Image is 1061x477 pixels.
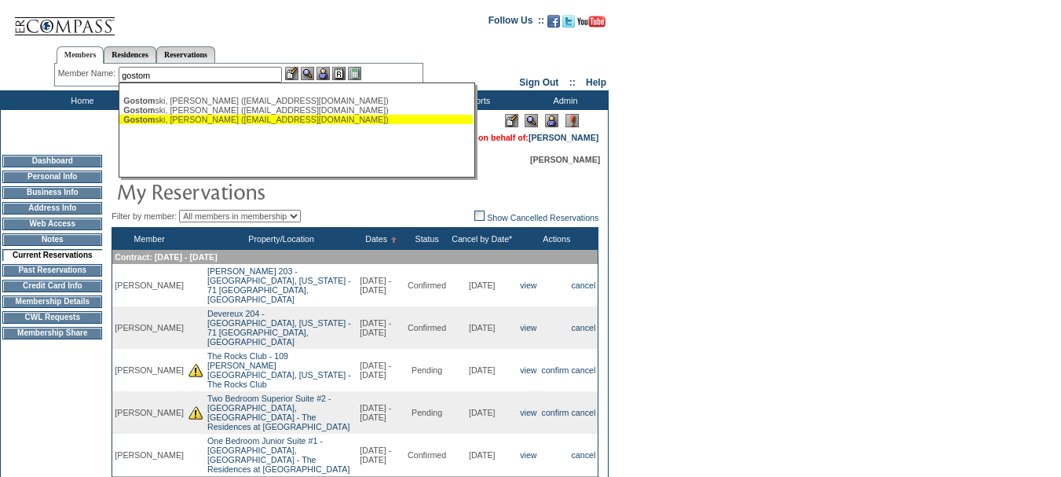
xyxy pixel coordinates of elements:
[520,365,536,375] a: view
[112,349,186,391] td: [PERSON_NAME]
[2,218,102,230] td: Web Access
[123,115,469,124] div: ski, [PERSON_NAME] ([EMAIL_ADDRESS][DOMAIN_NAME])
[569,77,576,88] span: ::
[2,233,102,246] td: Notes
[58,67,119,80] div: Member Name:
[419,133,598,142] span: You are acting on behalf of:
[542,365,569,375] a: confirm
[248,234,314,244] a: Property/Location
[520,408,536,417] a: view
[357,306,405,349] td: [DATE] - [DATE]
[2,202,102,215] td: Address Info
[2,155,102,167] td: Dashboard
[207,394,349,431] a: Two Bedroom Superior Suite #2 -[GEOGRAPHIC_DATA], [GEOGRAPHIC_DATA] - The Residences at [GEOGRAPH...
[104,46,156,63] a: Residences
[134,234,165,244] a: Member
[57,46,104,64] a: Members
[452,234,512,244] a: Cancel by Date*
[2,295,102,308] td: Membership Details
[405,434,448,476] td: Confirmed
[562,15,575,28] img: Follow us on Twitter
[207,351,351,389] a: The Rocks Club - 109 [PERSON_NAME][GEOGRAPHIC_DATA], [US_STATE] - The Rocks Club
[572,408,596,417] a: cancel
[565,114,579,127] img: Log Concern/Member Elevation
[562,20,575,29] a: Follow us on Twitter
[405,391,448,434] td: Pending
[405,349,448,391] td: Pending
[123,96,155,105] span: Gostom
[2,311,102,324] td: CWL Requests
[357,349,405,391] td: [DATE] - [DATE]
[123,105,469,115] div: ski, [PERSON_NAME] ([EMAIL_ADDRESS][DOMAIN_NAME])
[357,434,405,476] td: [DATE] - [DATE]
[415,234,439,244] a: Status
[488,13,544,32] td: Follow Us ::
[448,306,515,349] td: [DATE]
[332,67,346,80] img: Reservations
[519,77,558,88] a: Sign Out
[520,450,536,460] a: view
[530,155,600,164] span: [PERSON_NAME]
[112,434,186,476] td: [PERSON_NAME]
[529,133,598,142] a: [PERSON_NAME]
[285,67,298,80] img: b_edit.gif
[547,15,560,28] img: Become our fan on Facebook
[112,211,177,221] span: Filter by member:
[505,114,518,127] img: Edit Mode
[474,213,598,222] a: Show Cancelled Reservations
[316,67,330,80] img: Impersonate
[2,249,102,261] td: Current Reservations
[115,252,217,262] span: Contract: [DATE] - [DATE]
[112,264,186,306] td: [PERSON_NAME]
[448,349,515,391] td: [DATE]
[2,327,102,339] td: Membership Share
[112,306,186,349] td: [PERSON_NAME]
[123,96,469,105] div: ski, [PERSON_NAME] ([EMAIL_ADDRESS][DOMAIN_NAME])
[188,363,203,377] img: There are insufficient days and/or tokens to cover this reservation
[112,391,186,434] td: [PERSON_NAME]
[357,264,405,306] td: [DATE] - [DATE]
[156,46,215,63] a: Reservations
[357,391,405,434] td: [DATE] - [DATE]
[2,264,102,277] td: Past Reservations
[405,264,448,306] td: Confirmed
[207,266,351,304] a: [PERSON_NAME] 203 -[GEOGRAPHIC_DATA], [US_STATE] - 71 [GEOGRAPHIC_DATA], [GEOGRAPHIC_DATA]
[301,67,314,80] img: View
[448,434,515,476] td: [DATE]
[586,77,606,88] a: Help
[2,171,102,183] td: Personal Info
[572,450,596,460] a: cancel
[116,175,430,207] img: pgTtlMyReservations.gif
[515,228,598,251] th: Actions
[13,4,115,36] img: Compass Home
[572,281,596,290] a: cancel
[35,90,126,110] td: Home
[2,186,102,199] td: Business Info
[547,20,560,29] a: Become our fan on Facebook
[365,234,387,244] a: Dates
[123,115,155,124] span: Gostom
[448,391,515,434] td: [DATE]
[520,323,536,332] a: view
[474,211,485,221] img: chk_off.JPG
[387,237,397,243] img: Ascending
[572,365,596,375] a: cancel
[545,114,558,127] img: Impersonate
[577,20,606,29] a: Subscribe to our YouTube Channel
[518,90,609,110] td: Admin
[207,309,351,347] a: Devereux 204 -[GEOGRAPHIC_DATA], [US_STATE] - 71 [GEOGRAPHIC_DATA], [GEOGRAPHIC_DATA]
[572,323,596,332] a: cancel
[525,114,538,127] img: View Mode
[2,280,102,292] td: Credit Card Info
[577,16,606,28] img: Subscribe to our YouTube Channel
[520,281,536,290] a: view
[188,405,203,420] img: There are insufficient days and/or tokens to cover this reservation
[542,408,569,417] a: confirm
[405,306,448,349] td: Confirmed
[207,436,349,474] a: One Bedroom Junior Suite #1 -[GEOGRAPHIC_DATA], [GEOGRAPHIC_DATA] - The Residences at [GEOGRAPHIC...
[448,264,515,306] td: [DATE]
[348,67,361,80] img: b_calculator.gif
[123,105,155,115] span: Gostom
